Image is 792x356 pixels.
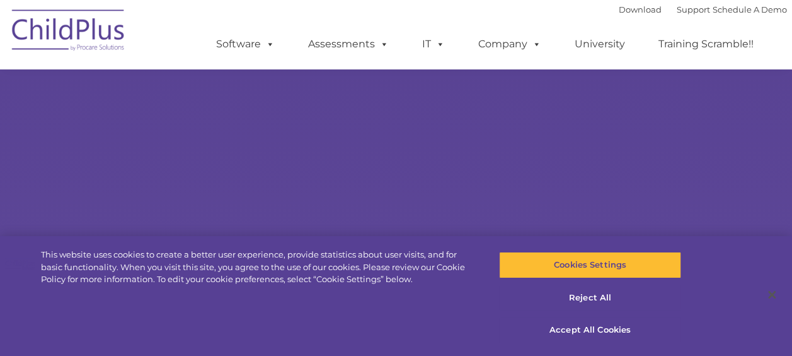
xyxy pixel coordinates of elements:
font: | [619,4,787,15]
a: Schedule A Demo [713,4,787,15]
a: Company [466,32,554,57]
img: ChildPlus by Procare Solutions [6,1,132,64]
a: Software [204,32,287,57]
button: Accept All Cookies [499,317,681,343]
button: Reject All [499,285,681,311]
a: IT [410,32,457,57]
a: Download [619,4,662,15]
button: Close [758,281,786,309]
a: Assessments [296,32,401,57]
a: Support [677,4,710,15]
a: Training Scramble!! [646,32,766,57]
div: This website uses cookies to create a better user experience, provide statistics about user visit... [41,249,475,286]
button: Cookies Settings [499,252,681,278]
a: University [562,32,638,57]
